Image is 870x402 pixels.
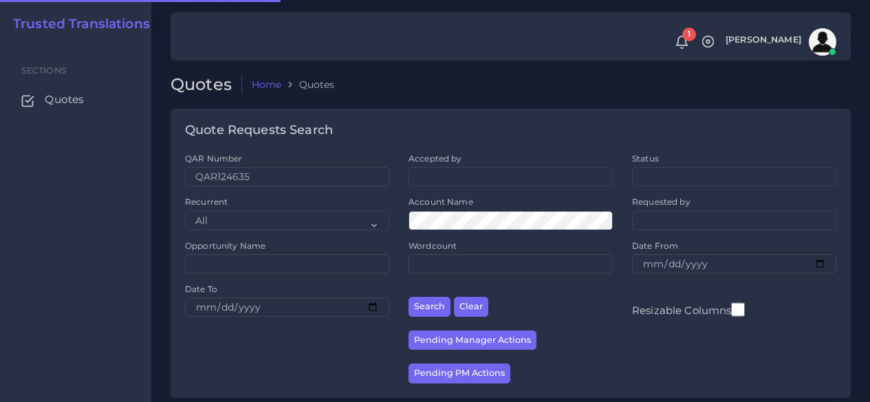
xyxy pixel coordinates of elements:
[726,36,801,45] span: [PERSON_NAME]
[632,301,745,318] label: Resizable Columns
[632,153,659,164] label: Status
[409,364,510,383] button: Pending PM Actions
[185,123,333,138] h4: Quote Requests Search
[185,196,228,208] label: Recurrent
[682,27,696,41] span: 1
[185,153,242,164] label: QAR Number
[21,65,67,76] span: Sections
[185,283,217,295] label: Date To
[171,75,242,95] h2: Quotes
[632,196,690,208] label: Requested by
[185,240,265,252] label: Opportunity Name
[281,78,334,91] li: Quotes
[632,240,678,252] label: Date From
[10,85,141,114] a: Quotes
[3,16,150,32] a: Trusted Translations
[409,331,536,350] button: Pending Manager Actions
[731,301,745,318] input: Resizable Columns
[809,28,836,56] img: avatar
[454,297,488,317] button: Clear
[670,35,694,49] a: 1
[719,28,841,56] a: [PERSON_NAME]avatar
[409,297,450,317] button: Search
[45,92,84,107] span: Quotes
[409,153,462,164] label: Accepted by
[409,196,473,208] label: Account Name
[409,240,457,252] label: Wordcount
[252,78,282,91] a: Home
